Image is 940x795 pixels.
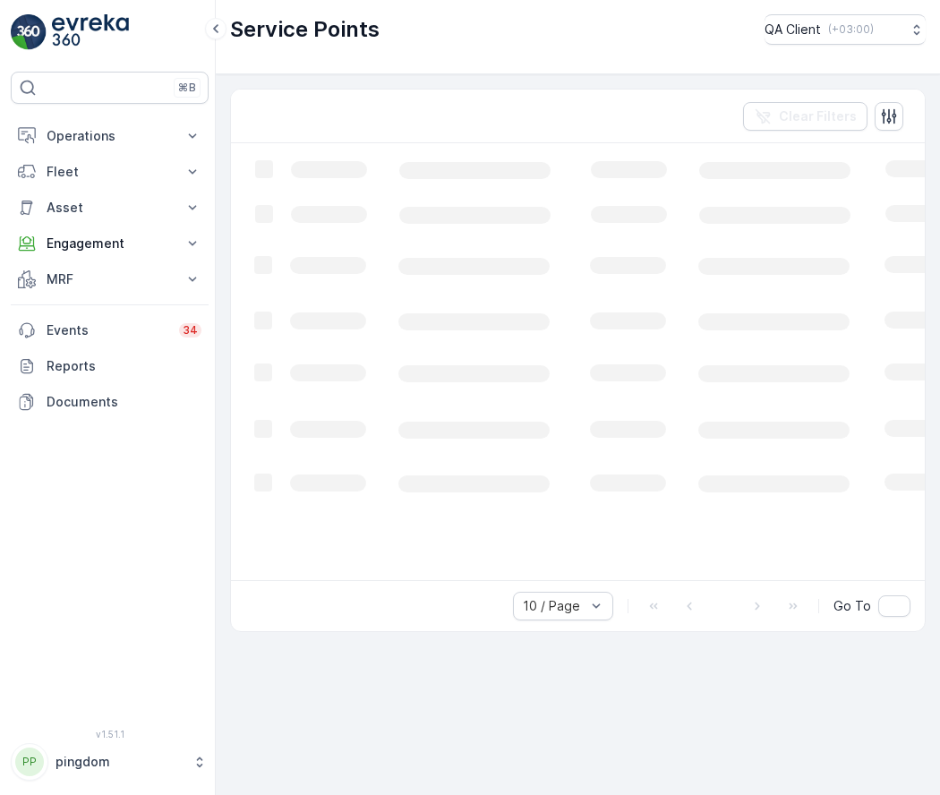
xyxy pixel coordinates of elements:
button: PPpingdom [11,743,209,781]
span: Go To [833,597,871,615]
p: Fleet [47,163,173,181]
img: logo [11,14,47,50]
a: Events34 [11,312,209,348]
p: Operations [47,127,173,145]
p: Service Points [230,15,380,44]
div: PP [15,748,44,776]
span: v 1.51.1 [11,729,209,739]
button: Clear Filters [743,102,867,131]
button: Operations [11,118,209,154]
p: pingdom [56,753,184,771]
a: Documents [11,384,209,420]
img: logo_light-DOdMpM7g.png [52,14,129,50]
button: MRF [11,261,209,297]
p: Clear Filters [779,107,857,125]
button: Fleet [11,154,209,190]
p: Engagement [47,235,173,252]
p: ⌘B [178,81,196,95]
p: ( +03:00 ) [828,22,874,37]
p: Events [47,321,168,339]
p: QA Client [765,21,821,38]
p: Documents [47,393,201,411]
p: MRF [47,270,173,288]
p: Reports [47,357,201,375]
p: 34 [183,323,198,338]
p: Asset [47,199,173,217]
button: QA Client(+03:00) [765,14,926,45]
button: Engagement [11,226,209,261]
a: Reports [11,348,209,384]
button: Asset [11,190,209,226]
